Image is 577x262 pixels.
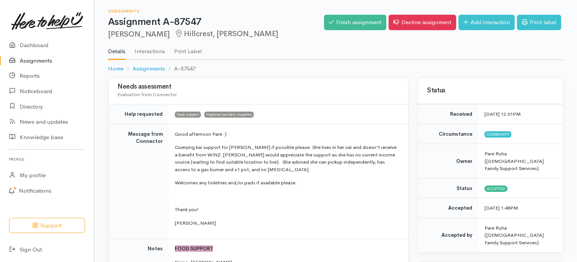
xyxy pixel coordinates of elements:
[324,15,386,30] a: Finish assignment
[117,83,399,90] h3: Needs assessment
[427,87,554,94] h3: Status
[175,130,399,138] p: Good afternoon Pare :)
[418,124,478,144] td: Circumstance
[418,104,478,124] td: Received
[418,178,478,198] td: Status
[108,17,324,28] h1: Assignment A-87547
[484,131,511,137] span: Community
[108,64,123,73] a: Home
[175,245,213,252] span: FOOD SUPPORT
[484,205,518,211] time: [DATE] 1:48PM
[389,15,456,30] a: Decline assignment
[418,218,478,252] td: Accepted by
[108,124,169,239] td: Message from Connector
[418,198,478,218] td: Accepted
[484,111,521,117] time: [DATE] 12:01PM
[134,38,165,59] a: Interactions
[175,179,399,187] p: Welcomes any toiletries and/or pads if available please.
[175,219,399,227] p: [PERSON_NAME]
[478,218,563,252] td: Pare Ruha ([DEMOGRAPHIC_DATA] Family Support Services)
[517,15,561,30] a: Print label
[204,112,254,118] span: Hygiene/sanitary supplies
[108,9,324,13] h6: Assignments
[165,64,196,73] li: A-87547
[418,144,478,179] td: Owner
[484,150,544,172] span: Pare Ruha ([DEMOGRAPHIC_DATA] Family Support Services)
[108,104,169,124] td: Help requested
[108,38,125,60] a: Details
[174,29,278,38] span: Hillcrest, [PERSON_NAME]
[117,91,177,98] span: Evaluation from Connector
[108,30,324,38] h2: [PERSON_NAME]
[9,218,85,233] button: Support
[108,60,563,78] nav: breadcrumb
[458,15,515,30] a: Add interaction
[175,144,399,173] p: Querying kai support for [PERSON_NAME] if possible please. She lives in her car and doesn't recei...
[484,185,508,192] span: Accepted
[175,206,399,213] p: Thank you!
[174,38,202,59] a: Print Label
[133,64,165,73] a: Assignments
[175,112,201,118] span: Food support
[9,154,85,164] h6: Profile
